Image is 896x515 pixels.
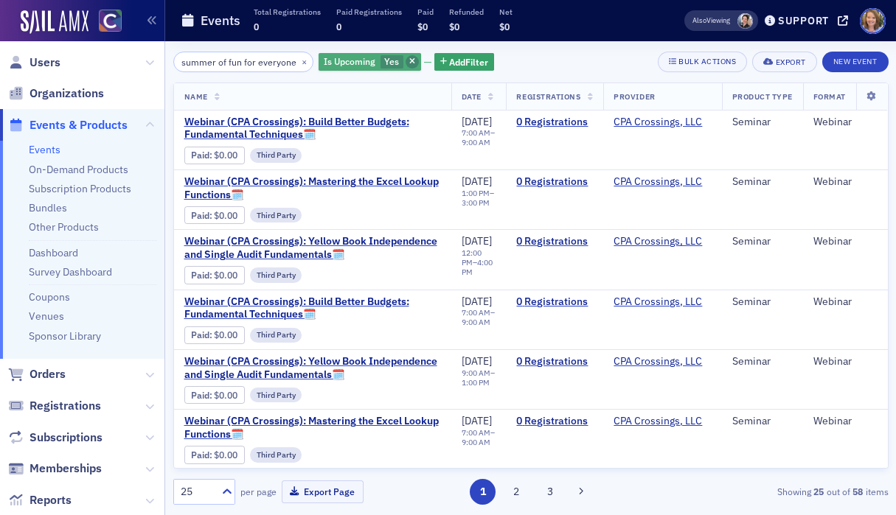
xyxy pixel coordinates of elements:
strong: 25 [811,485,827,498]
a: On-Demand Products [29,163,128,176]
span: Product Type [732,91,793,102]
a: Webinar (CPA Crossings): Yellow Book Independence and Single Audit Fundamentals🗓️ [184,355,441,381]
span: [DATE] [462,234,492,248]
div: Yes [319,53,421,71]
button: 1 [470,479,496,505]
span: $0.00 [214,329,237,340]
a: Reports [8,492,72,508]
strong: 58 [850,485,866,498]
a: Webinar (CPA Crossings): Yellow Book Independence and Single Audit Fundamentals🗓️ [184,235,441,261]
time: 7:00 AM [462,427,490,438]
a: Coupons [29,290,70,304]
span: Users [29,55,60,71]
div: Paid: 0 - $0 [184,266,245,284]
span: $0 [417,21,428,32]
time: 3:00 PM [462,197,490,208]
a: Webinar (CPA Crossings): Mastering the Excel Lookup Functions🗓️ [184,175,441,201]
span: Viewing [692,15,730,26]
a: 0 Registrations [516,415,593,428]
div: Also [692,15,706,25]
button: Export [752,52,816,72]
div: Webinar [813,116,878,129]
p: Net [499,7,513,17]
a: New Event [822,54,889,67]
time: 9:00 AM [462,317,490,327]
a: Registrations [8,398,101,414]
span: Profile [860,8,886,34]
div: Export [776,58,806,66]
a: Paid [191,270,209,281]
a: Paid [191,390,209,401]
span: [DATE] [462,354,492,368]
a: CPA Crossings, LLC [614,355,702,368]
time: 1:00 PM [462,188,490,198]
button: AddFilter [434,53,495,71]
a: Sponsor Library [29,329,101,343]
p: Paid Registrations [336,7,402,17]
span: $0.00 [214,270,237,281]
a: Paid [191,329,209,340]
div: Paid: 0 - $0 [184,147,245,164]
div: Seminar [732,116,793,129]
span: Add Filter [449,55,488,69]
span: Orders [29,366,66,382]
div: Seminar [732,175,793,189]
a: Webinar (CPA Crossings): Mastering the Excel Lookup Functions🗓️ [184,415,441,441]
span: CPA Crossings, LLC [614,175,706,189]
span: $0 [499,21,510,32]
a: Paid [191,449,209,460]
span: Subscriptions [29,430,103,446]
p: Paid [417,7,434,17]
a: 0 Registrations [516,295,593,309]
a: Users [8,55,60,71]
div: Third Party [250,447,302,462]
span: CPA Crossings, LLC [614,355,706,368]
span: Memberships [29,460,102,477]
a: Subscriptions [8,430,103,446]
a: Bundles [29,201,67,214]
div: – [462,248,496,277]
a: Memberships [8,460,102,477]
div: Third Party [250,328,302,343]
div: – [462,128,496,147]
a: Survey Dashboard [29,265,112,278]
span: : [191,329,214,340]
span: $0.00 [214,449,237,460]
a: Webinar (CPA Crossings): Build Better Budgets: Fundamental Techniques🗓️ [184,116,441,141]
div: Seminar [732,235,793,248]
div: Showing out of items [660,485,888,498]
a: Webinar (CPA Crossings): Build Better Budgets: Fundamental Techniques🗓️ [184,295,441,321]
span: [DATE] [462,175,492,188]
div: Paid: 0 - $0 [184,206,245,224]
span: CPA Crossings, LLC [614,415,706,428]
a: View Homepage [88,10,122,35]
a: Events & Products [8,117,128,133]
span: : [191,449,214,460]
a: Paid [191,210,209,221]
span: Pamela Galey-Coleman [737,13,753,29]
div: Webinar [813,415,878,428]
span: CPA Crossings, LLC [614,295,706,309]
div: Third Party [250,267,302,282]
a: Events [29,143,60,156]
span: : [191,210,214,221]
a: Subscription Products [29,182,131,195]
span: Yes [384,55,399,67]
span: $0.00 [214,210,237,221]
p: Refunded [449,7,484,17]
time: 7:00 AM [462,307,490,318]
span: : [191,390,214,401]
img: SailAMX [99,10,122,32]
span: Date [462,91,482,102]
span: Organizations [29,85,104,102]
div: Paid: 0 - $0 [184,386,245,404]
a: SailAMX [21,10,88,34]
time: 4:00 PM [462,257,493,277]
span: Registrations [516,91,580,102]
time: 12:00 PM [462,248,482,267]
span: CPA Crossings, LLC [614,116,706,129]
div: – [462,428,496,447]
